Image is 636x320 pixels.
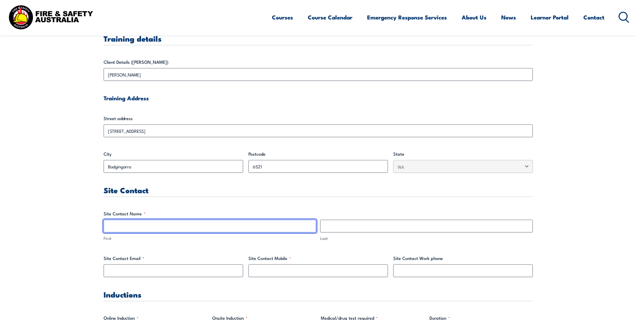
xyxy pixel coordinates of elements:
[320,235,533,242] label: Last
[104,59,533,65] label: Client Details ([PERSON_NAME])
[462,8,486,26] a: About Us
[104,35,533,42] h3: Training details
[393,255,533,262] label: Site Contact Work phone
[248,255,388,262] label: Site Contact Mobile
[393,151,533,157] label: State
[104,290,533,298] h3: Inductions
[272,8,293,26] a: Courses
[104,115,533,122] label: Street address
[104,186,533,194] h3: Site Contact
[583,8,604,26] a: Contact
[104,235,316,242] label: First
[367,8,447,26] a: Emergency Response Services
[104,210,146,217] legend: Site Contact Name
[104,255,243,262] label: Site Contact Email
[501,8,516,26] a: News
[104,151,243,157] label: City
[308,8,352,26] a: Course Calendar
[531,8,569,26] a: Learner Portal
[104,94,533,102] h4: Training Address
[248,151,388,157] label: Postcode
